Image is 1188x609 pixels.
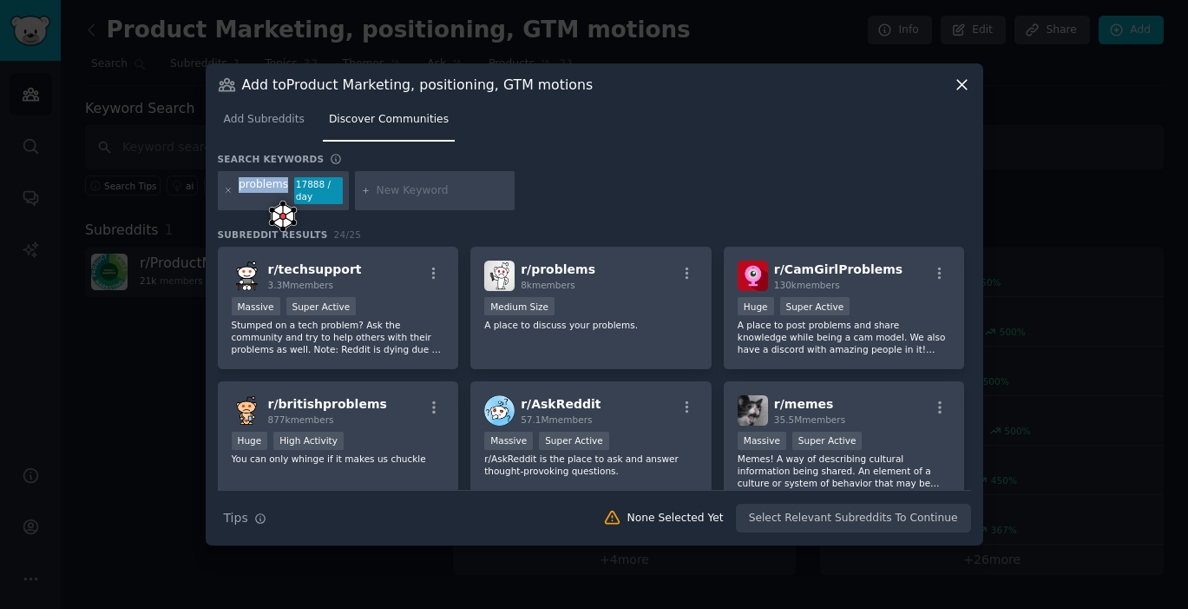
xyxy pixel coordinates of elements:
[484,297,555,315] div: Medium Size
[239,177,288,205] div: problems
[774,397,834,411] span: r/ memes
[242,76,594,94] h3: Add to Product Marketing, positioning, GTM motions
[224,509,248,527] span: Tips
[627,511,724,526] div: None Selected Yet
[232,395,262,426] img: britishproblems
[738,319,951,355] p: A place to post problems and share knowledge while being a cam model. We also have a discord with...
[218,228,328,241] span: Subreddit Results
[738,395,768,426] img: memes
[780,297,850,315] div: Super Active
[774,414,845,425] span: 35.5M members
[774,280,840,290] span: 130k members
[521,397,601,411] span: r/ AskReddit
[738,297,774,315] div: Huge
[232,432,268,450] div: Huge
[268,414,334,425] span: 877k members
[738,453,951,489] p: Memes! A way of describing cultural information being shared. An element of a culture or system o...
[792,432,863,450] div: Super Active
[484,261,515,291] img: problems
[218,153,325,165] h3: Search keywords
[539,432,609,450] div: Super Active
[521,262,595,276] span: r/ problems
[521,280,575,290] span: 8k members
[521,414,592,425] span: 57.1M members
[484,453,698,477] p: r/AskReddit is the place to ask and answer thought-provoking questions.
[484,319,698,331] p: A place to discuss your problems.
[484,432,533,450] div: Massive
[323,106,455,142] a: Discover Communities
[484,395,515,426] img: AskReddit
[774,262,902,276] span: r/ CamGirlProblems
[232,297,280,315] div: Massive
[294,177,343,205] div: 17888 / day
[329,112,449,128] span: Discover Communities
[286,297,357,315] div: Super Active
[218,106,311,142] a: Add Subreddits
[268,262,362,276] span: r/ techsupport
[334,229,362,240] span: 24 / 25
[232,453,445,465] p: You can only whinge if it makes us chuckle
[738,432,786,450] div: Massive
[218,503,272,533] button: Tips
[268,397,387,411] span: r/ britishproblems
[268,280,334,290] span: 3.3M members
[273,432,344,450] div: High Activity
[232,261,262,291] img: techsupport
[224,112,305,128] span: Add Subreddits
[232,319,445,355] p: Stumped on a tech problem? Ask the community and try to help others with their problems as well. ...
[738,261,768,291] img: CamGirlProblems
[377,183,509,199] input: New Keyword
